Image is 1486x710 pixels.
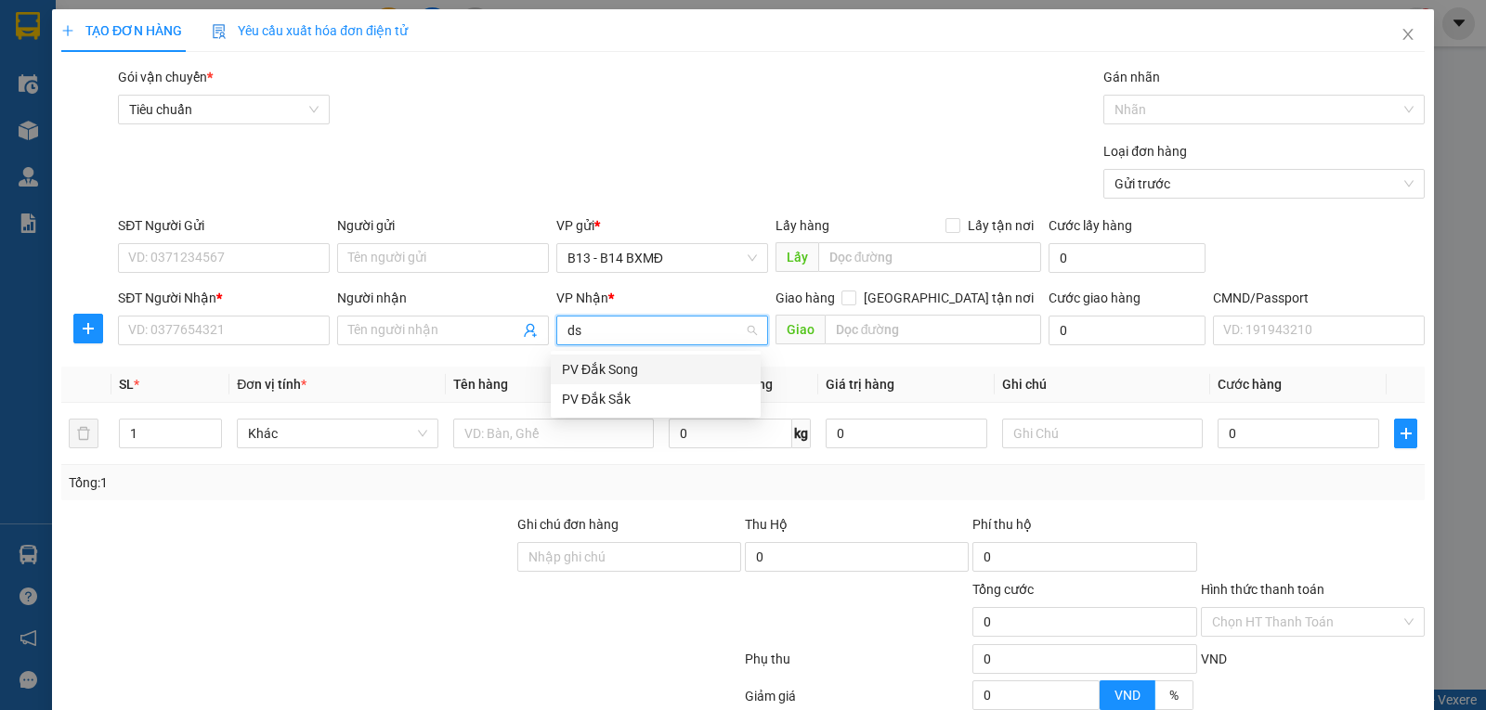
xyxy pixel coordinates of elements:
button: plus [73,314,103,343]
span: Tên hàng [453,377,508,392]
input: VD: Bàn, Ghế [453,419,654,448]
span: Tổng cước [972,582,1034,597]
span: kg [792,419,811,448]
span: [GEOGRAPHIC_DATA] tận nơi [856,288,1041,308]
div: PV Đắk Sắk [562,389,750,409]
div: PV Đắk Song [562,359,750,380]
span: plus [1395,426,1416,441]
div: SĐT Người Gửi [118,215,330,236]
div: CMND/Passport [1213,288,1425,308]
input: Cước giao hàng [1049,316,1206,345]
input: Ghi Chú [1002,419,1203,448]
span: % [1169,688,1179,703]
input: Cước lấy hàng [1049,243,1206,273]
span: Yêu cầu xuất hóa đơn điện tử [212,23,408,38]
span: Gói vận chuyển [118,70,213,84]
span: plus [61,24,74,37]
th: Ghi chú [995,367,1210,403]
div: Tổng: 1 [69,472,575,493]
span: VND [1201,652,1227,666]
span: SL [119,377,134,392]
span: Lấy tận nơi [960,215,1041,236]
button: plus [1394,419,1417,448]
span: close [1401,27,1415,42]
div: PV Đắk Song [551,355,761,384]
span: Giao hàng [776,290,835,305]
span: TẠO ĐƠN HÀNG [61,23,182,38]
button: Close [1382,9,1434,61]
input: Ghi chú đơn hàng [517,542,741,572]
div: VP gửi [556,215,768,236]
label: Gán nhãn [1103,70,1160,84]
div: Người gửi [337,215,549,236]
span: plus [74,321,102,336]
div: Người nhận [337,288,549,308]
span: Lấy hàng [776,218,829,233]
div: Phí thu hộ [972,514,1196,542]
span: Giá trị hàng [826,377,894,392]
span: Gửi trước [1114,170,1414,198]
span: Thu Hộ [745,517,788,532]
span: Lấy [776,242,818,272]
span: VND [1114,688,1141,703]
span: Đơn vị tính [237,377,306,392]
span: B13 - B14 BXMĐ [567,244,757,272]
label: Ghi chú đơn hàng [517,517,619,532]
label: Cước lấy hàng [1049,218,1132,233]
span: Giao [776,315,825,344]
input: 0 [826,419,987,448]
span: Tiêu chuẩn [129,96,319,123]
span: Khác [248,420,426,447]
label: Loại đơn hàng [1103,144,1187,159]
div: SĐT Người Nhận [118,288,330,308]
button: delete [69,419,98,448]
div: Phụ thu [743,649,971,681]
label: Hình thức thanh toán [1201,582,1324,597]
div: PV Đắk Sắk [551,384,761,414]
span: VP Nhận [556,290,608,305]
img: icon [212,24,227,39]
label: Cước giao hàng [1049,290,1141,305]
input: Dọc đường [825,315,1042,344]
span: user-add [523,323,538,338]
span: Cước hàng [1218,377,1282,392]
input: Dọc đường [818,242,1042,272]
